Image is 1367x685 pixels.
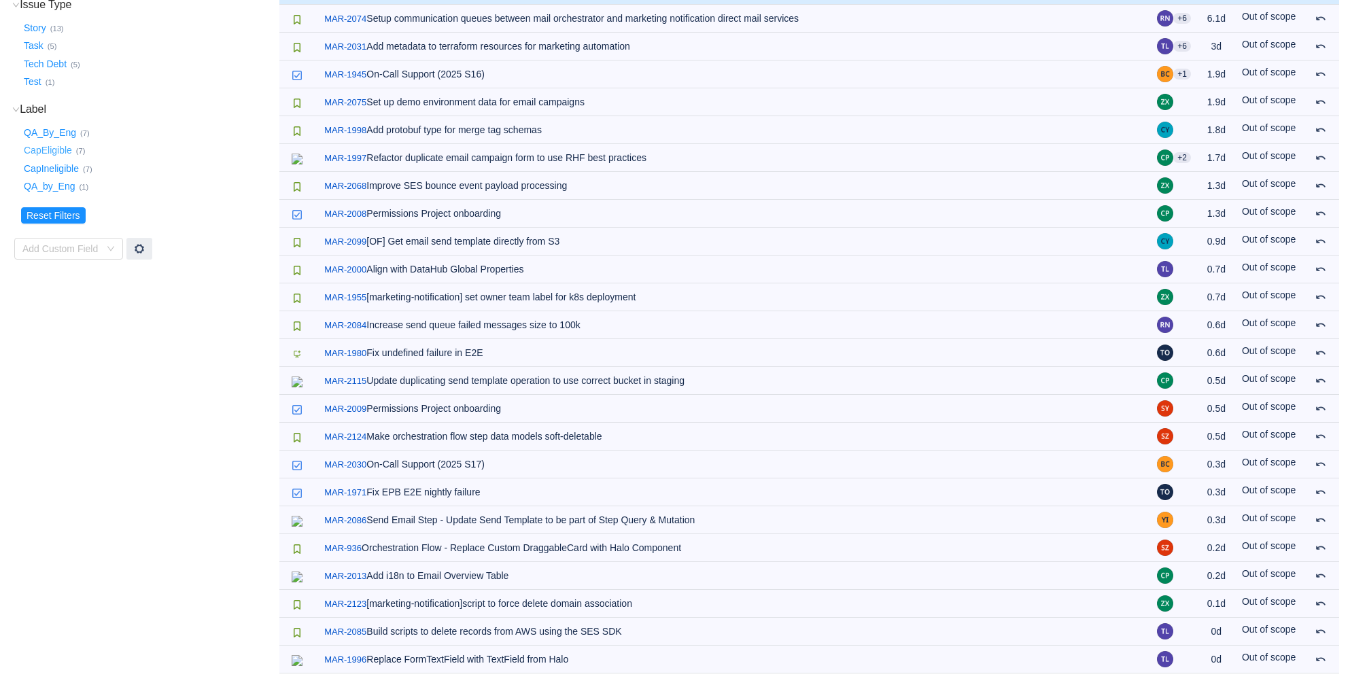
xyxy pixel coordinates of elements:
span: Out of scope [1242,317,1296,328]
td: Add protobuf type for merge tag schemas [317,116,1150,144]
img: 10315 [292,14,302,25]
td: [marketing-notification]script to force delete domain association [317,590,1150,618]
small: (5) [71,60,80,69]
td: 0.6d [1198,339,1235,367]
td: Setup communication queues between mail orchestrator and marketing notification direct mail services [317,5,1150,33]
img: RN [1157,317,1173,333]
a: MAR-2115 [324,374,366,388]
span: Out of scope [1242,401,1296,412]
td: 0.5d [1198,367,1235,395]
a: MAR-2009 [324,402,366,416]
button: Reset Filters [21,207,86,224]
small: (13) [50,24,64,33]
button: Story [21,17,50,39]
td: 0.9d [1198,228,1235,256]
div: Add Custom Field [22,242,100,256]
small: (1) [80,183,89,191]
span: Out of scope [1242,652,1296,663]
button: CapIneligible [21,158,83,179]
a: MAR-2031 [324,40,366,54]
td: 1.3d [1198,200,1235,228]
img: ZX [1157,177,1173,194]
a: MAR-2013 [324,569,366,583]
img: 10315 [292,293,302,304]
img: BC [1157,456,1173,472]
img: CP [1157,150,1173,166]
img: ZX [1157,94,1173,110]
img: 10318 [292,70,302,81]
td: 1.7d [1198,144,1235,172]
td: Set up demo environment data for email campaigns [317,88,1150,116]
img: 11467 [292,349,302,359]
td: 1.3d [1198,172,1235,200]
td: 0.5d [1198,423,1235,451]
i: icon: down [107,245,115,254]
td: Permissions Project onboarding [317,200,1150,228]
a: MAR-1955 [324,291,366,304]
td: Update duplicating send template operation to use correct bucket in staging [317,367,1150,395]
span: Out of scope [1242,457,1296,468]
span: Out of scope [1242,39,1296,50]
td: Orchestration Flow - Replace Custom DraggableCard with Halo Component [317,534,1150,562]
a: MAR-1996 [324,653,366,667]
img: BC [1157,66,1173,82]
a: MAR-2068 [324,179,366,193]
td: Replace FormTextField with TextField from Halo [317,646,1150,673]
img: 11323 [292,655,302,666]
a: MAR-2124 [324,430,366,444]
span: Out of scope [1242,429,1296,440]
td: [OF] Get email send template directly from S3 [317,228,1150,256]
img: 11323 [292,376,302,387]
a: MAR-2084 [324,319,366,332]
span: Out of scope [1242,568,1296,579]
td: 0.2d [1198,534,1235,562]
td: Fix EPB E2E nightly failure [317,478,1150,506]
aui-badge: +6 [1173,13,1191,24]
a: MAR-2123 [324,597,366,611]
span: Out of scope [1242,289,1296,300]
img: 10315 [292,98,302,109]
span: Out of scope [1242,178,1296,189]
a: MAR-2075 [324,96,366,109]
td: 0.3d [1198,478,1235,506]
i: icon: down [12,1,20,9]
a: MAR-2074 [324,12,366,26]
i: icon: down [12,106,20,113]
span: Out of scope [1242,540,1296,551]
span: Out of scope [1242,67,1296,77]
img: CY [1157,233,1173,249]
a: MAR-2086 [324,514,366,527]
img: 10318 [292,404,302,415]
a: MAR-2008 [324,207,366,221]
a: MAR-1980 [324,347,366,360]
img: TL [1157,261,1173,277]
img: SY [1157,400,1173,417]
td: 0.1d [1198,590,1235,618]
span: Out of scope [1242,485,1296,495]
td: On-Call Support (2025 S17) [317,451,1150,478]
img: ZX [1157,289,1173,305]
span: Out of scope [1242,345,1296,356]
img: CY [1157,122,1173,138]
img: CP [1157,372,1173,389]
span: Out of scope [1242,624,1296,635]
td: Permissions Project onboarding [317,395,1150,423]
span: Out of scope [1242,150,1296,161]
img: YI [1157,512,1173,528]
img: TO [1157,345,1173,361]
img: TL [1157,651,1173,667]
a: MAR-1997 [324,152,366,165]
img: 10315 [292,321,302,332]
aui-badge: +2 [1173,152,1191,163]
button: Task [21,35,48,57]
img: SH [1157,540,1173,556]
img: 10315 [292,599,302,610]
img: TO [1157,484,1173,500]
button: QA_By_Eng [21,122,80,143]
a: MAR-1998 [324,124,366,137]
td: Send Email Step - Update Send Template to be part of Step Query & Mutation [317,506,1150,534]
a: MAR-2000 [324,263,366,277]
span: Out of scope [1242,596,1296,607]
small: (1) [46,78,55,86]
a: MAR-2030 [324,458,366,472]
